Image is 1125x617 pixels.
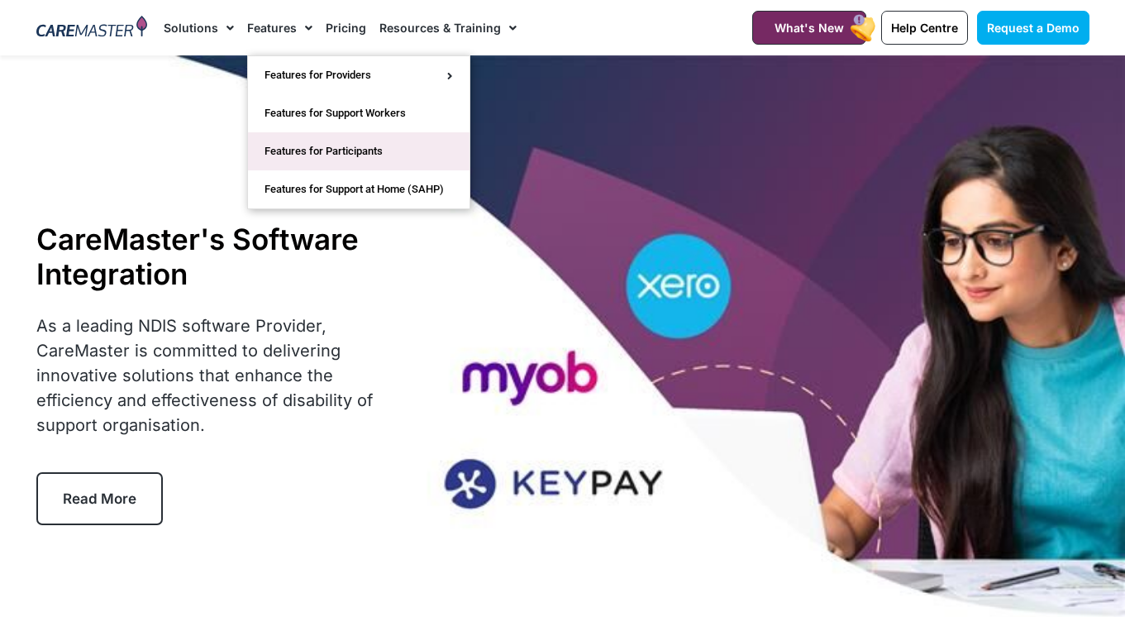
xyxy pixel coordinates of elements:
img: CareMaster Logo [36,16,148,41]
a: Request a Demo [977,11,1089,45]
h1: CareMaster's Software Integration [36,222,394,291]
a: Features for Participants [248,132,470,170]
a: Features for Support Workers [248,94,470,132]
ul: Features [247,55,470,209]
a: Features for Support at Home (SAHP) [248,170,470,208]
span: Read More [63,490,136,507]
span: Request a Demo [987,21,1080,35]
a: Help Centre [881,11,968,45]
a: What's New [752,11,866,45]
span: Help Centre [891,21,958,35]
a: Features for Providers [248,56,470,94]
a: Read More [36,472,163,525]
span: What's New [775,21,844,35]
p: As a leading NDIS software Provider, CareMaster is committed to delivering innovative solutions t... [36,313,394,438]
